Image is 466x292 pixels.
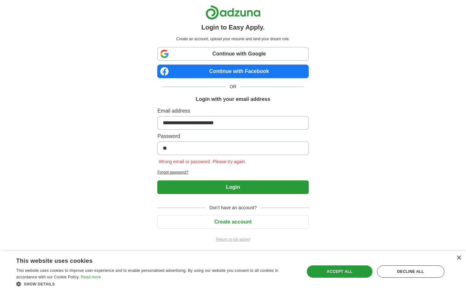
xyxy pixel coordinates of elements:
[157,47,308,61] a: Continue with Google
[16,281,296,287] div: Show details
[296,119,304,127] keeper-lock: Open Keeper Popup
[24,282,55,286] span: Show details
[377,265,444,278] div: Decline all
[205,5,261,20] img: Adzuna logo
[157,159,248,164] span: Wrong email or password. Please try again.
[296,144,304,152] keeper-lock: Open Keeper Popup
[157,215,308,229] button: Create account
[157,180,308,194] button: Login
[456,256,461,261] div: Close
[157,132,308,140] label: Password
[157,237,308,242] a: Return to job advert
[81,275,101,279] a: Read more, opens a new window
[196,95,270,103] h1: Login with your email address
[159,36,307,42] p: Create an account, upload your resume and land your dream role.
[157,219,308,225] a: Create account
[226,83,240,90] span: OR
[201,22,265,32] h1: Login to Easy Apply.
[157,169,308,175] a: Forgot password?
[157,65,308,78] a: Continue with Facebook
[307,265,372,278] div: Accept all
[157,107,308,115] label: Email address
[205,204,261,211] span: Don't have an account?
[16,255,280,265] div: This website uses cookies
[16,268,278,279] span: This website uses cookies to improve user experience and to enable personalised advertising. By u...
